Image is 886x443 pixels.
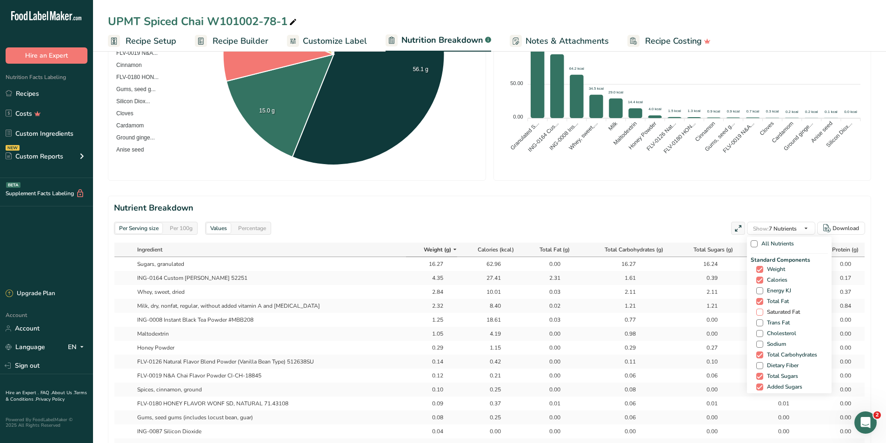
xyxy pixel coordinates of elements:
a: Nutrition Breakdown [386,30,491,52]
div: 0.03 [537,288,560,296]
button: Show:7 Nutrients [747,222,815,235]
span: Protein (g) [832,245,859,254]
div: 0.00 [694,385,718,394]
span: 7 Nutrients [753,225,797,232]
tspan: Granulated S... [509,120,540,151]
div: 0.01 [694,399,718,408]
tspan: ING-0008 Ins... [548,120,579,151]
td: Maltodextrin [133,327,406,341]
span: Ingredient [137,245,162,254]
tspan: Honey Powder [627,120,658,151]
button: Hire an Expert [6,47,87,64]
div: 0.17 [828,274,851,282]
a: About Us . [52,390,74,396]
button: Download [817,222,865,235]
a: Notes & Attachments [510,31,609,52]
div: 2.11 [694,288,718,296]
td: ING-0008 Instant Black Tea Powder #MBB208 [133,313,406,327]
div: 0.11 [613,357,636,366]
tspan: FLV-0180 HON... [662,120,697,154]
td: FLV-0019 N&A Chai Flavor Powder CI-CH-18845 [133,369,406,383]
div: 0.01 [766,399,789,408]
div: 0.00 [537,385,560,394]
div: 0.08 [420,413,443,422]
div: 2.84 [420,288,443,296]
span: Total Sugars [763,373,798,380]
a: Terms & Conditions . [6,390,87,403]
tspan: 50.00 [510,80,523,86]
div: Per 100g [166,223,196,233]
div: 0.03 [537,316,560,324]
tspan: ING-0164 Cus... [527,120,560,153]
div: 0.00 [828,344,851,352]
div: 0.00 [537,427,560,436]
div: 0.00 [537,371,560,380]
div: 1.05 [420,330,443,338]
td: Sugars, granulated [133,257,406,271]
td: FLV-0126 Natural Flavor Blend Powder (Vanilla Bean Type) 512638SU [133,355,406,369]
div: Percentage [234,223,270,233]
div: 0.39 [694,274,718,282]
tspan: FLV-0019 N&A... [722,120,756,154]
div: 0.21 [478,371,501,380]
div: 0.14 [420,357,443,366]
span: Added Sugars [763,383,802,390]
div: 0.37 [478,399,501,408]
span: Sodium [763,341,786,348]
span: All Nutrients [758,240,794,247]
span: Recipe Setup [126,35,176,47]
div: 0.01 [537,399,560,408]
td: ING-0087 Silicon Dioxide [133,424,406,438]
div: 62.96 [478,260,501,268]
div: 0.84 [828,302,851,310]
iframe: Intercom live chat [854,411,877,434]
tspan: Cloves [759,120,775,137]
div: 2.11 [613,288,636,296]
div: 1.21 [694,302,718,310]
div: 0.42 [478,357,501,366]
span: 2 [873,411,881,419]
span: Total Sugars (g) [693,245,733,254]
span: Cardamom [109,122,144,129]
div: 0.08 [613,385,636,394]
div: 0.00 [828,260,851,268]
div: 0.29 [420,344,443,352]
div: Upgrade Plan [6,289,55,298]
span: Dietary Fiber [763,362,799,369]
span: Recipe Costing [645,35,702,47]
div: 0.00 [828,385,851,394]
a: Recipe Builder [195,31,268,52]
div: 0.00 [537,357,560,366]
span: Trans Fat [763,319,790,326]
span: Silicon Diox... [109,98,150,105]
div: Values [207,223,231,233]
div: 16.27 [613,260,636,268]
div: 2.32 [420,302,443,310]
a: Privacy Policy [36,396,65,403]
div: EN [68,342,87,353]
tspan: Milk [607,120,619,132]
tspan: Cardamom [771,120,795,144]
div: 10.01 [478,288,501,296]
div: 0.00 [537,330,560,338]
div: 0.04 [420,427,443,436]
span: FLV-0019 N&A... [109,50,158,56]
td: ING-0164 Custom [PERSON_NAME] 52251 [133,271,406,285]
span: Notes & Attachments [526,35,609,47]
div: 0.00 [537,344,560,352]
span: Cloves [109,110,133,117]
span: Saturated Fat [763,309,800,316]
a: FAQ . [40,390,52,396]
div: 0.37 [828,288,851,296]
a: Customize Label [287,31,367,52]
div: 4.19 [478,330,501,338]
div: Custom Reports [6,152,63,161]
tspan: Anise seed [810,120,834,144]
div: 0.02 [537,302,560,310]
tspan: Whey, sweet,... [567,120,599,151]
div: 0.06 [613,371,636,380]
a: Hire an Expert . [6,390,39,396]
div: 0.00 [828,399,851,408]
div: 0.06 [613,399,636,408]
div: 1.21 [613,302,636,310]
